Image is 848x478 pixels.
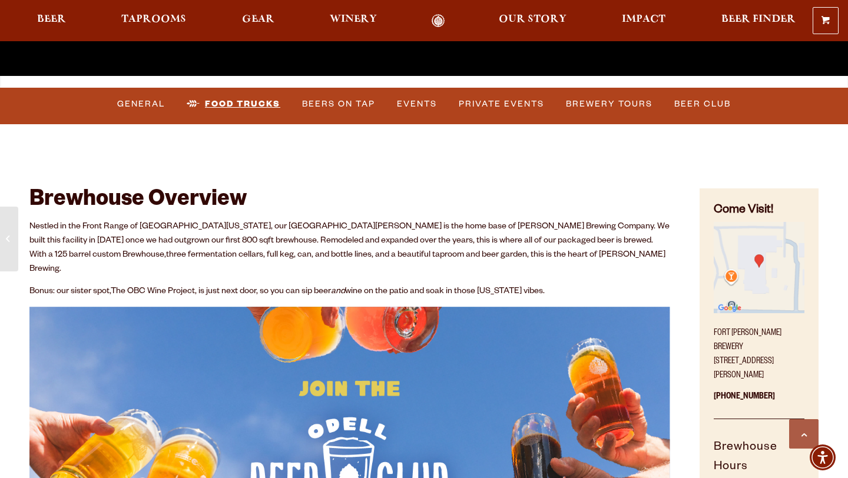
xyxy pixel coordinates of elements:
[670,91,736,118] a: Beer Club
[714,203,804,220] h4: Come Visit!
[114,14,194,28] a: Taprooms
[714,222,804,313] img: Small thumbnail of location on map
[491,14,574,28] a: Our Story
[182,91,285,118] a: Food Trucks
[614,14,673,28] a: Impact
[29,188,670,214] h2: Brewhouse Overview
[121,15,186,24] span: Taprooms
[810,444,836,470] div: Accessibility Menu
[297,91,380,118] a: Beers on Tap
[789,419,819,449] a: Scroll to top
[714,320,804,383] p: Fort [PERSON_NAME] Brewery [STREET_ADDRESS][PERSON_NAME]
[714,383,804,419] p: [PHONE_NUMBER]
[416,14,461,28] a: Odell Home
[330,15,377,24] span: Winery
[112,91,170,118] a: General
[331,287,345,297] em: and
[714,14,803,28] a: Beer Finder
[29,220,670,277] p: Nestled in the Front Range of [GEOGRAPHIC_DATA][US_STATE], our [GEOGRAPHIC_DATA][PERSON_NAME] is ...
[242,15,274,24] span: Gear
[37,15,66,24] span: Beer
[721,15,796,24] span: Beer Finder
[454,91,549,118] a: Private Events
[29,14,74,28] a: Beer
[714,307,804,317] a: Find on Google Maps (opens in a new window)
[499,15,567,24] span: Our Story
[29,251,665,274] span: three fermentation cellars, full keg, can, and bottle lines, and a beautiful taproom and beer gar...
[561,91,657,118] a: Brewery Tours
[622,15,665,24] span: Impact
[29,285,670,299] p: Bonus: our sister spot, , is just next door, so you can sip beer wine on the patio and soak in th...
[322,14,385,28] a: Winery
[392,91,442,118] a: Events
[234,14,282,28] a: Gear
[111,287,195,297] a: The OBC Wine Project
